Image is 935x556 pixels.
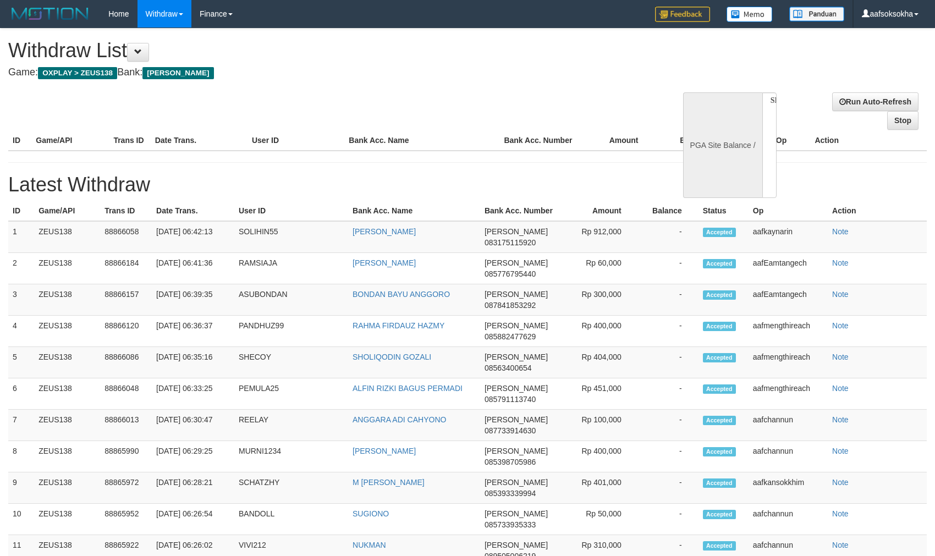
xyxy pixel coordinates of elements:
[100,253,152,284] td: 88866184
[485,269,536,278] span: 085776795440
[353,227,416,236] a: [PERSON_NAME]
[152,441,234,472] td: [DATE] 06:29:25
[353,384,463,393] a: ALFIN RIZKI BAGUS PERMADI
[34,410,100,441] td: ZEUS138
[151,130,248,151] th: Date Trans.
[832,509,849,518] a: Note
[810,130,927,151] th: Action
[566,284,638,316] td: Rp 300,000
[749,472,828,504] td: aafkansokkhim
[566,253,638,284] td: Rp 60,000
[234,441,348,472] td: MURNI1234
[566,347,638,378] td: Rp 404,000
[353,415,446,424] a: ANGGARA ADI CAHYONO
[8,378,34,410] td: 6
[703,416,736,425] span: Accepted
[353,541,386,549] a: NUKMAN
[100,441,152,472] td: 88865990
[234,253,348,284] td: RAMSIAJA
[480,201,566,221] th: Bank Acc. Number
[234,410,348,441] td: REELAY
[485,426,536,435] span: 087733914630
[485,509,548,518] span: [PERSON_NAME]
[566,504,638,535] td: Rp 50,000
[485,301,536,310] span: 087841853292
[152,253,234,284] td: [DATE] 06:41:36
[485,353,548,361] span: [PERSON_NAME]
[703,259,736,268] span: Accepted
[234,201,348,221] th: User ID
[152,472,234,504] td: [DATE] 06:28:21
[638,221,698,253] td: -
[234,347,348,378] td: SHECOY
[8,410,34,441] td: 7
[100,347,152,378] td: 88866086
[34,284,100,316] td: ZEUS138
[234,504,348,535] td: BANDOLL
[485,541,548,549] span: [PERSON_NAME]
[152,410,234,441] td: [DATE] 06:30:47
[8,504,34,535] td: 10
[832,258,849,267] a: Note
[34,472,100,504] td: ZEUS138
[8,316,34,347] td: 4
[638,201,698,221] th: Balance
[485,395,536,404] span: 085791113740
[749,201,828,221] th: Op
[638,347,698,378] td: -
[698,201,749,221] th: Status
[8,253,34,284] td: 2
[234,378,348,410] td: PEMULA25
[638,284,698,316] td: -
[485,364,532,372] span: 08563400654
[832,92,919,111] a: Run Auto-Refresh
[499,130,577,151] th: Bank Acc. Number
[8,284,34,316] td: 3
[566,316,638,347] td: Rp 400,000
[566,441,638,472] td: Rp 400,000
[8,472,34,504] td: 9
[485,384,548,393] span: [PERSON_NAME]
[789,7,844,21] img: panduan.png
[100,504,152,535] td: 88865952
[566,201,638,221] th: Amount
[348,201,480,221] th: Bank Acc. Name
[485,520,536,529] span: 085733935333
[485,332,536,341] span: 085882477629
[31,130,109,151] th: Game/API
[655,130,726,151] th: Balance
[485,458,536,466] span: 085398705986
[703,510,736,519] span: Accepted
[566,378,638,410] td: Rp 451,000
[100,201,152,221] th: Trans ID
[152,221,234,253] td: [DATE] 06:42:13
[8,441,34,472] td: 8
[655,7,710,22] img: Feedback.jpg
[100,472,152,504] td: 88865972
[727,7,773,22] img: Button%20Memo.svg
[485,238,536,247] span: 083175115920
[8,130,31,151] th: ID
[353,290,450,299] a: BONDAN BAYU ANGGORO
[749,253,828,284] td: aafEamtangech
[34,378,100,410] td: ZEUS138
[749,504,828,535] td: aafchannun
[638,504,698,535] td: -
[887,111,919,130] a: Stop
[638,441,698,472] td: -
[8,174,927,196] h1: Latest Withdraw
[832,353,849,361] a: Note
[34,441,100,472] td: ZEUS138
[638,253,698,284] td: -
[749,441,828,472] td: aafchannun
[703,541,736,551] span: Accepted
[832,541,849,549] a: Note
[566,472,638,504] td: Rp 401,000
[832,447,849,455] a: Note
[832,415,849,424] a: Note
[152,284,234,316] td: [DATE] 06:39:35
[832,290,849,299] a: Note
[703,228,736,237] span: Accepted
[638,472,698,504] td: -
[100,284,152,316] td: 88866157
